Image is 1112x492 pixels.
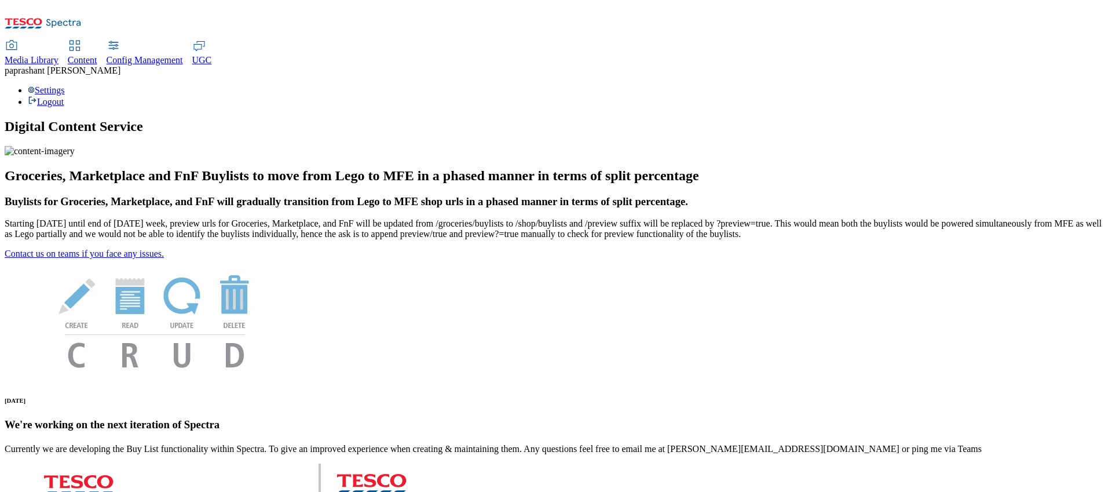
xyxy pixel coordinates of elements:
[68,41,97,65] a: Content
[5,41,58,65] a: Media Library
[5,418,1107,431] h3: We're working on the next iteration of Spectra
[5,195,1107,208] h3: Buylists for Groceries, Marketplace, and FnF will gradually transition from Lego to MFE shop urls...
[5,65,13,75] span: pa
[5,259,306,380] img: News Image
[5,444,1107,454] p: Currently we are developing the Buy List functionality within Spectra. To give an improved experi...
[5,119,1107,134] h1: Digital Content Service
[5,397,1107,404] h6: [DATE]
[5,249,164,258] a: Contact us on teams if you face any issues.
[5,55,58,65] span: Media Library
[5,146,75,156] img: content-imagery
[28,97,64,107] a: Logout
[28,85,65,95] a: Settings
[192,55,212,65] span: UGC
[192,41,212,65] a: UGC
[107,55,183,65] span: Config Management
[5,168,1107,184] h2: Groceries, Marketplace and FnF Buylists to move from Lego to MFE in a phased manner in terms of s...
[68,55,97,65] span: Content
[107,41,183,65] a: Config Management
[5,218,1107,239] p: Starting [DATE] until end of [DATE] week, preview urls for Groceries, Marketplace, and FnF will b...
[13,65,120,75] span: prashant [PERSON_NAME]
